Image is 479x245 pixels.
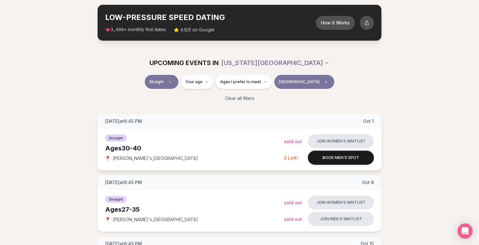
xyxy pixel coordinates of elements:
[105,179,142,186] span: [DATE] at 6:45 PM
[145,75,178,89] button: StraightClear event type filter
[105,118,142,124] span: [DATE] at 6:45 PM
[105,135,127,142] span: Straight
[105,196,127,203] span: Straight
[457,223,473,239] div: Open Intercom Messenger
[322,78,330,86] span: Clear borough filter
[105,26,166,33] span: 💗 + monthly first dates
[105,144,284,153] div: Ages 30-40
[150,58,219,67] span: UPCOMING EVENTS IN
[113,216,198,223] span: [PERSON_NAME]'s , [GEOGRAPHIC_DATA]
[308,134,374,148] button: Join women's waitlist
[308,195,374,209] button: Join women's waitlist
[284,155,298,161] span: 2 Left!
[105,217,110,222] span: 📍
[284,139,302,144] span: Sold Out
[181,75,213,89] button: Your age
[284,200,302,205] span: Sold Out
[316,16,355,30] button: How it Works
[274,75,334,89] button: [GEOGRAPHIC_DATA]Clear borough filter
[185,79,202,84] span: Your age
[308,212,374,226] button: Join men's waitlist
[105,205,284,214] div: Ages 27-35
[216,75,272,89] button: Ages I prefer to meet
[363,118,374,124] span: Oct 1
[220,79,261,84] span: Ages I prefer to meet
[113,155,198,162] span: [PERSON_NAME]'s , [GEOGRAPHIC_DATA]
[105,12,316,23] h2: LOW-PRESSURE SPEED DATING
[221,56,329,70] button: [US_STATE][GEOGRAPHIC_DATA]
[174,27,214,33] span: ⭐ 4.9/5 on Google
[279,79,320,84] span: [GEOGRAPHIC_DATA]
[111,27,124,32] span: 3,000
[221,91,258,105] button: Clear all filters
[105,156,110,161] span: 📍
[362,179,374,186] span: Oct 8
[284,216,302,222] span: Sold Out
[166,78,174,86] span: Clear event type filter
[149,79,164,84] span: Straight
[308,151,374,165] button: Book men's spot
